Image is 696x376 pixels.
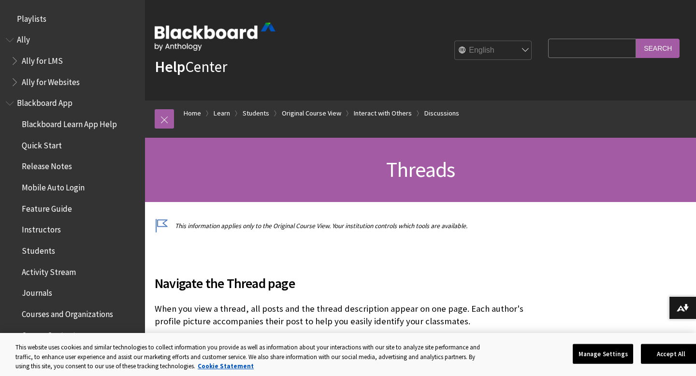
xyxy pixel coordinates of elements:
[22,159,72,172] span: Release Notes
[6,11,139,27] nav: Book outline for Playlists
[22,285,52,298] span: Journals
[22,264,76,277] span: Activity Stream
[573,344,633,364] button: Manage Settings
[22,137,62,150] span: Quick Start
[636,39,680,58] input: Search
[6,32,139,90] nav: Book outline for Anthology Ally Help
[22,179,85,192] span: Mobile Auto Login
[243,107,269,119] a: Students
[22,53,63,66] span: Ally for LMS
[22,327,76,340] span: Course Content
[22,201,72,214] span: Feature Guide
[424,107,459,119] a: Discussions
[22,116,117,129] span: Blackboard Learn App Help
[155,221,543,231] p: This information applies only to the Original Course View. Your institution controls which tools ...
[155,273,543,293] span: Navigate the Thread page
[455,41,532,60] select: Site Language Selector
[386,156,455,183] span: Threads
[22,74,80,87] span: Ally for Websites
[155,23,275,51] img: Blackboard by Anthology
[155,303,543,328] p: When you view a thread, all posts and the thread description appear on one page. Each author's pr...
[184,107,201,119] a: Home
[17,95,72,108] span: Blackboard App
[155,57,227,76] a: HelpCenter
[22,306,113,319] span: Courses and Organizations
[17,11,46,24] span: Playlists
[354,107,412,119] a: Interact with Others
[17,32,30,45] span: Ally
[155,57,185,76] strong: Help
[22,222,61,235] span: Instructors
[15,343,487,371] div: This website uses cookies and similar technologies to collect information you provide as well as ...
[214,107,230,119] a: Learn
[198,362,254,370] a: More information about your privacy, opens in a new tab
[22,243,55,256] span: Students
[282,107,341,119] a: Original Course View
